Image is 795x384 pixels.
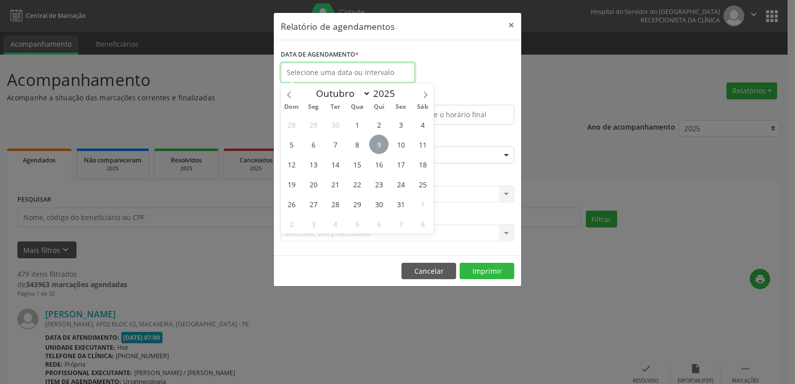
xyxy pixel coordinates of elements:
[391,154,410,174] span: Outubro 17, 2025
[282,154,301,174] span: Outubro 12, 2025
[282,194,301,214] span: Outubro 26, 2025
[281,47,359,63] label: DATA DE AGENDAMENTO
[325,154,345,174] span: Outubro 14, 2025
[325,214,345,233] span: Novembro 4, 2025
[282,135,301,154] span: Outubro 5, 2025
[304,194,323,214] span: Outubro 27, 2025
[303,104,324,110] span: Seg
[282,214,301,233] span: Novembro 2, 2025
[346,104,368,110] span: Qua
[391,194,410,214] span: Outubro 31, 2025
[391,214,410,233] span: Novembro 7, 2025
[347,214,367,233] span: Novembro 5, 2025
[369,194,389,214] span: Outubro 30, 2025
[325,174,345,194] span: Outubro 21, 2025
[391,174,410,194] span: Outubro 24, 2025
[347,194,367,214] span: Outubro 29, 2025
[460,263,514,280] button: Imprimir
[347,174,367,194] span: Outubro 22, 2025
[391,115,410,134] span: Outubro 3, 2025
[369,154,389,174] span: Outubro 16, 2025
[282,115,301,134] span: Setembro 28, 2025
[325,115,345,134] span: Setembro 30, 2025
[325,135,345,154] span: Outubro 7, 2025
[391,135,410,154] span: Outubro 10, 2025
[347,135,367,154] span: Outubro 8, 2025
[304,174,323,194] span: Outubro 20, 2025
[347,115,367,134] span: Outubro 1, 2025
[413,154,432,174] span: Outubro 18, 2025
[347,154,367,174] span: Outubro 15, 2025
[413,174,432,194] span: Outubro 25, 2025
[501,13,521,37] button: Close
[390,104,412,110] span: Sex
[369,135,389,154] span: Outubro 9, 2025
[282,174,301,194] span: Outubro 19, 2025
[369,115,389,134] span: Outubro 2, 2025
[413,194,432,214] span: Novembro 1, 2025
[304,154,323,174] span: Outubro 13, 2025
[400,89,514,105] label: ATÉ
[304,115,323,134] span: Setembro 29, 2025
[325,194,345,214] span: Outubro 28, 2025
[281,20,395,33] h5: Relatório de agendamentos
[371,87,403,100] input: Year
[311,86,371,100] select: Month
[304,135,323,154] span: Outubro 6, 2025
[401,263,456,280] button: Cancelar
[369,214,389,233] span: Novembro 6, 2025
[369,174,389,194] span: Outubro 23, 2025
[281,63,415,82] input: Selecione uma data ou intervalo
[413,214,432,233] span: Novembro 8, 2025
[368,104,390,110] span: Qui
[324,104,346,110] span: Ter
[412,104,434,110] span: Sáb
[281,104,303,110] span: Dom
[400,105,514,125] input: Selecione o horário final
[304,214,323,233] span: Novembro 3, 2025
[413,135,432,154] span: Outubro 11, 2025
[413,115,432,134] span: Outubro 4, 2025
